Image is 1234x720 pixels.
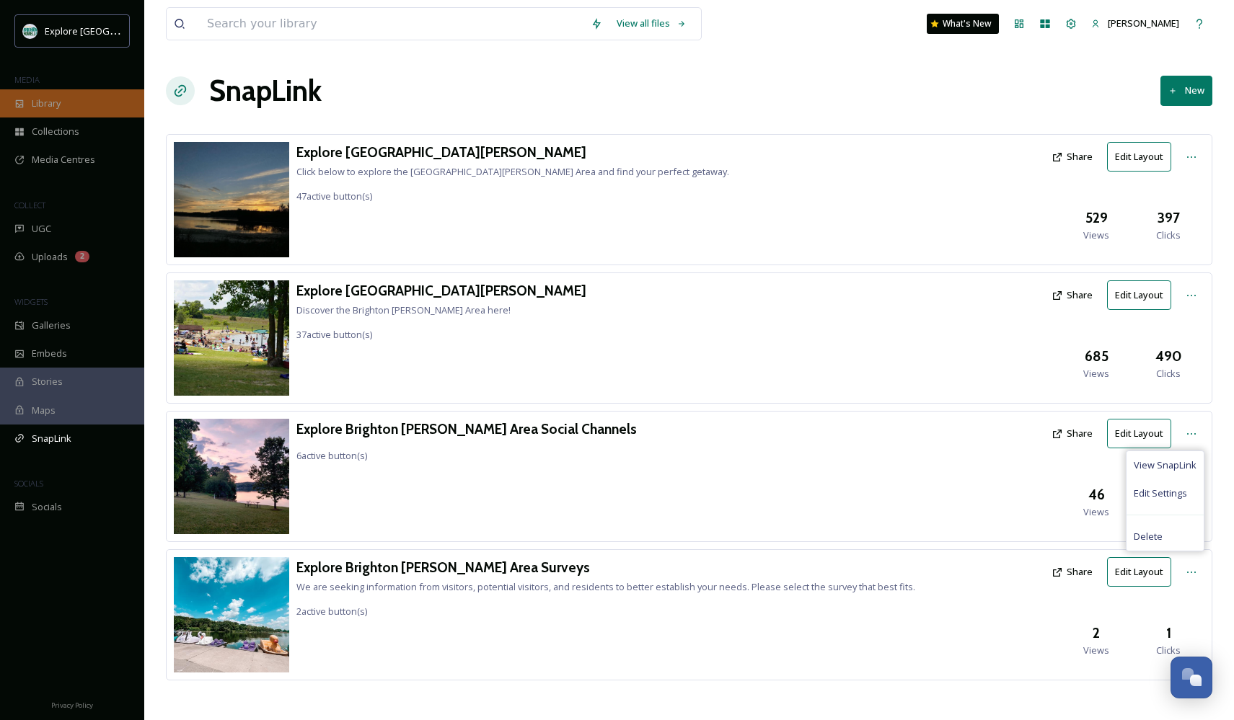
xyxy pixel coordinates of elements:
[296,605,367,618] span: 2 active button(s)
[32,125,79,138] span: Collections
[174,280,289,396] img: cb6c9135-67c4-4434-a57e-82c280aac642.jpg
[51,701,93,710] span: Privacy Policy
[14,296,48,307] span: WIDGETS
[1093,623,1100,644] h3: 2
[609,9,694,37] a: View all files
[1155,346,1182,367] h3: 490
[296,449,367,462] span: 6 active button(s)
[209,69,322,112] h1: SnapLink
[1127,451,1204,479] a: View SnapLink
[296,557,915,578] a: Explore Brighton [PERSON_NAME] Area Surveys
[174,419,289,534] img: %2540nikzclicks%25201.png
[1083,228,1109,242] span: Views
[1083,505,1109,519] span: Views
[296,165,729,178] span: Click below to explore the [GEOGRAPHIC_DATA][PERSON_NAME] Area and find your perfect getaway.
[32,97,61,110] span: Library
[1107,280,1178,310] a: Edit Layout
[1134,458,1196,472] span: View SnapLink
[296,190,372,203] span: 47 active button(s)
[32,250,68,264] span: Uploads
[1085,208,1108,228] h3: 529
[174,142,289,257] img: %2540trevapeach%25203.png
[296,142,729,163] a: Explore [GEOGRAPHIC_DATA][PERSON_NAME]
[14,74,40,85] span: MEDIA
[1044,558,1100,586] button: Share
[1171,657,1212,698] button: Open Chat
[1107,142,1178,172] a: Edit Layout
[296,280,586,301] a: Explore [GEOGRAPHIC_DATA][PERSON_NAME]
[1044,143,1100,171] button: Share
[1160,76,1212,105] button: New
[1107,419,1171,448] button: Edit Layout
[1044,419,1100,448] button: Share
[174,557,289,672] img: IMG_2987.JPG
[1084,9,1186,37] a: [PERSON_NAME]
[32,500,62,514] span: Socials
[296,580,915,593] span: We are seeking information from visitors, potential visitors, and residents to better establish y...
[1158,208,1180,228] h3: 397
[296,303,511,316] span: Discover the Brighton [PERSON_NAME] Area here!
[1088,484,1105,505] h3: 46
[14,200,45,210] span: COLLECT
[1134,486,1187,500] span: Edit Settings
[1107,280,1171,310] button: Edit Layout
[927,14,999,34] a: What's New
[32,375,63,388] span: Stories
[1134,530,1163,543] span: Delete
[296,419,637,440] a: Explore Brighton [PERSON_NAME] Area Social Channels
[45,24,243,37] span: Explore [GEOGRAPHIC_DATA][PERSON_NAME]
[32,432,71,445] span: SnapLink
[23,24,38,38] img: 67e7af72-b6c8-455a-acf8-98e6fe1b68aa.avif
[32,404,56,417] span: Maps
[1083,644,1109,657] span: Views
[1085,346,1109,367] h3: 685
[1107,557,1178,587] a: Edit Layout
[32,319,71,332] span: Galleries
[1083,367,1109,381] span: Views
[1107,557,1171,587] button: Edit Layout
[200,8,583,40] input: Search your library
[1166,623,1171,644] h3: 1
[32,153,95,166] span: Media Centres
[296,328,372,341] span: 37 active button(s)
[14,478,43,489] span: SOCIALS
[1107,419,1178,448] a: Edit Layout
[1156,228,1181,242] span: Clicks
[32,347,67,360] span: Embeds
[1156,367,1181,381] span: Clicks
[75,251,89,262] div: 2
[51,695,93,713] a: Privacy Policy
[1108,17,1179,30] span: [PERSON_NAME]
[1156,644,1181,657] span: Clicks
[1044,281,1100,309] button: Share
[1107,142,1171,172] button: Edit Layout
[32,222,51,236] span: UGC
